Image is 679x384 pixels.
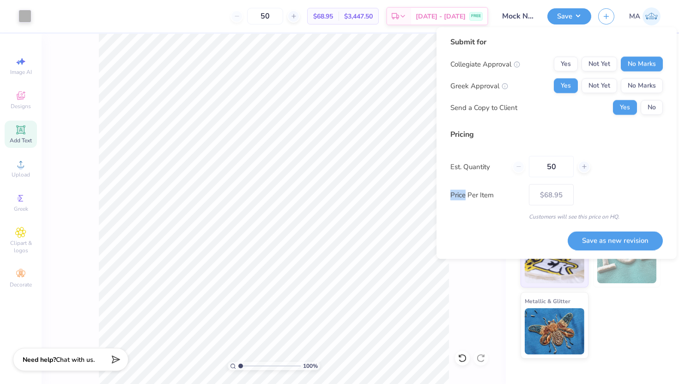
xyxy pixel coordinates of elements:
[621,57,663,72] button: No Marks
[525,237,584,283] img: Standard
[568,231,663,250] button: Save as new revision
[582,57,617,72] button: Not Yet
[643,7,661,25] img: Mahitha Anumola
[641,100,663,115] button: No
[629,7,661,25] a: MA
[450,59,520,69] div: Collegiate Approval
[582,79,617,93] button: Not Yet
[303,362,318,370] span: 100 %
[450,37,663,48] div: Submit for
[554,79,578,93] button: Yes
[450,161,505,172] label: Est. Quantity
[10,281,32,288] span: Decorate
[525,296,570,306] span: Metallic & Glitter
[10,137,32,144] span: Add Text
[471,13,481,19] span: FREE
[554,57,578,72] button: Yes
[247,8,283,24] input: – –
[495,7,540,25] input: Untitled Design
[11,103,31,110] span: Designs
[344,12,373,21] span: $3,447.50
[313,12,333,21] span: $68.95
[597,237,657,283] img: 3D Puff
[450,80,508,91] div: Greek Approval
[547,8,591,24] button: Save
[14,205,28,213] span: Greek
[621,79,663,93] button: No Marks
[629,11,640,22] span: MA
[613,100,637,115] button: Yes
[5,239,37,254] span: Clipart & logos
[416,12,466,21] span: [DATE] - [DATE]
[529,156,574,177] input: – –
[10,68,32,76] span: Image AI
[525,308,584,354] img: Metallic & Glitter
[56,355,95,364] span: Chat with us.
[450,189,522,200] label: Price Per Item
[450,213,663,221] div: Customers will see this price on HQ.
[450,102,517,113] div: Send a Copy to Client
[12,171,30,178] span: Upload
[450,129,663,140] div: Pricing
[23,355,56,364] strong: Need help?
